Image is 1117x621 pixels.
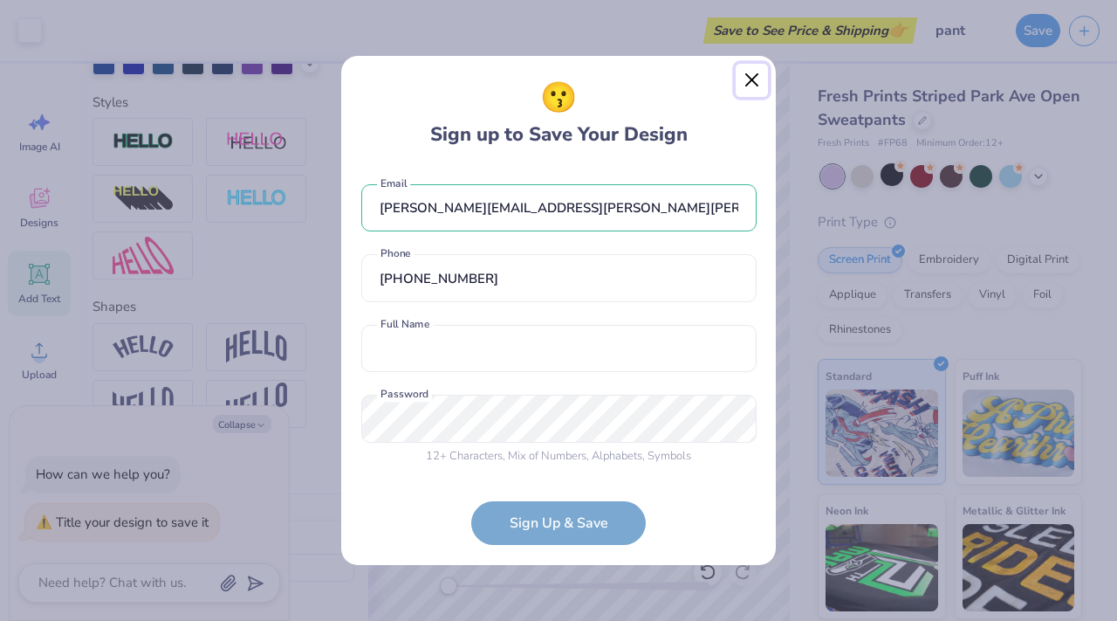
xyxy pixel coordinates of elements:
[361,448,757,466] div: , Mix of , ,
[648,448,691,464] span: Symbols
[736,64,769,97] button: Close
[592,448,642,464] span: Alphabets
[430,76,688,149] div: Sign up to Save Your Design
[426,448,503,464] span: 12 + Characters
[541,448,586,464] span: Numbers
[540,76,577,121] span: 😗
